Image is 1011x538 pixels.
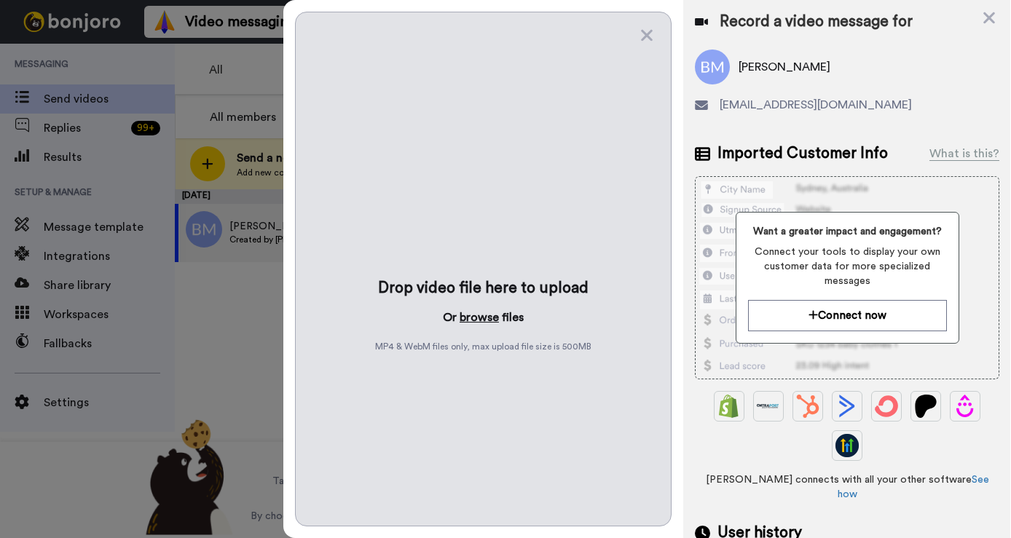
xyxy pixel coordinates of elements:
[378,278,589,298] div: Drop video file here to upload
[720,96,912,114] span: [EMAIL_ADDRESS][DOMAIN_NAME]
[953,395,977,418] img: Drip
[460,309,499,326] button: browse
[695,472,999,502] span: [PERSON_NAME] connects with all your other software
[914,395,937,418] img: Patreon
[875,395,898,418] img: ConvertKit
[748,300,947,331] button: Connect now
[835,395,859,418] img: ActiveCampaign
[717,143,888,165] span: Imported Customer Info
[929,145,999,162] div: What is this?
[748,245,947,288] span: Connect your tools to display your own customer data for more specialized messages
[838,475,989,499] a: See how
[796,395,819,418] img: Hubspot
[717,395,741,418] img: Shopify
[835,434,859,457] img: GoHighLevel
[748,224,947,239] span: Want a greater impact and engagement?
[443,309,524,326] p: Or files
[375,341,591,352] span: MP4 & WebM files only, max upload file size is 500 MB
[757,395,780,418] img: Ontraport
